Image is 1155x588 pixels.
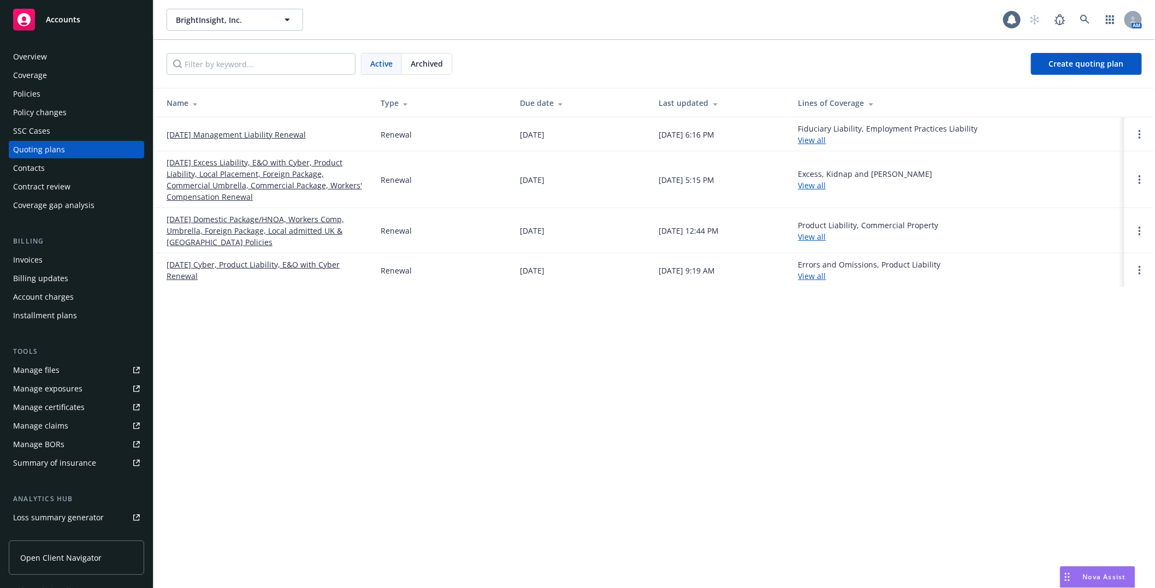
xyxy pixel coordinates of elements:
a: Create quoting plan [1031,53,1142,75]
a: [DATE] Cyber, Product Liability, E&O with Cyber Renewal [167,259,363,282]
a: [DATE] Excess Liability, E&O with Cyber, Product Liability, Local Placement, Foreign Package, Com... [167,157,363,203]
a: [DATE] Domestic Package/HNOA, Workers Comp, Umbrella, Foreign Package, Local admitted UK & [GEOGR... [167,213,363,248]
a: Summary of insurance [9,454,144,472]
a: View all [798,135,826,145]
div: Excess, Kidnap and [PERSON_NAME] [798,168,933,191]
div: Manage certificates [13,399,85,416]
a: Manage claims [9,417,144,435]
span: Active [370,58,393,69]
div: Billing [9,236,144,247]
a: Contract review [9,178,144,195]
span: Accounts [46,15,80,24]
a: Quoting plans [9,141,144,158]
a: SSC Cases [9,122,144,140]
div: Installment plans [13,307,77,324]
div: Due date [520,97,642,109]
a: Open options [1133,264,1146,277]
a: Overview [9,48,144,66]
a: [DATE] Management Liability Renewal [167,129,306,140]
div: [DATE] 12:44 PM [659,225,719,236]
div: Tools [9,346,144,357]
a: Open options [1133,224,1146,237]
a: Policies [9,85,144,103]
span: Create quoting plan [1049,58,1124,69]
a: Manage BORs [9,436,144,453]
div: Name [167,97,363,109]
div: Renewal [381,129,412,140]
a: Contacts [9,159,144,177]
div: [DATE] 9:19 AM [659,265,715,276]
div: Loss summary generator [13,509,104,526]
div: Policy changes [13,104,67,121]
div: Contacts [13,159,45,177]
a: View all [798,180,826,191]
button: Nova Assist [1060,566,1135,588]
div: Errors and Omissions, Product Liability [798,259,941,282]
div: Invoices [13,251,43,269]
a: Coverage [9,67,144,84]
div: [DATE] [520,129,544,140]
div: Drag to move [1061,567,1074,587]
span: Nova Assist [1083,572,1126,581]
span: Archived [411,58,443,69]
div: Manage BORs [13,436,64,453]
div: Renewal [381,265,412,276]
div: Manage exposures [13,380,82,397]
a: Policy changes [9,104,144,121]
a: Report a Bug [1049,9,1071,31]
div: Summary of insurance [13,454,96,472]
div: Product Liability, Commercial Property [798,219,939,242]
span: Open Client Navigator [20,552,102,563]
div: Analytics hub [9,494,144,504]
a: Start snowing [1024,9,1046,31]
a: Manage certificates [9,399,144,416]
div: Quoting plans [13,141,65,158]
div: [DATE] [520,225,544,236]
a: Loss summary generator [9,509,144,526]
a: View all [798,231,826,242]
button: BrightInsight, Inc. [167,9,303,31]
a: Accounts [9,4,144,35]
div: Type [381,97,502,109]
a: Switch app [1099,9,1121,31]
div: Renewal [381,174,412,186]
div: Billing updates [13,270,68,287]
a: Open options [1133,173,1146,186]
div: Coverage gap analysis [13,197,94,214]
div: Fiduciary Liability, Employment Practices Liability [798,123,978,146]
div: [DATE] 5:15 PM [659,174,715,186]
a: Billing updates [9,270,144,287]
a: Coverage gap analysis [9,197,144,214]
div: Overview [13,48,47,66]
div: Last updated [659,97,781,109]
div: Contract review [13,178,70,195]
div: [DATE] 6:16 PM [659,129,715,140]
a: View all [798,271,826,281]
a: Manage files [9,361,144,379]
div: Lines of Coverage [798,97,1116,109]
input: Filter by keyword... [167,53,356,75]
div: [DATE] [520,174,544,186]
div: Renewal [381,225,412,236]
a: Account charges [9,288,144,306]
div: Policies [13,85,40,103]
div: Account charges [13,288,74,306]
div: [DATE] [520,265,544,276]
a: Invoices [9,251,144,269]
a: Search [1074,9,1096,31]
div: Manage claims [13,417,68,435]
div: Coverage [13,67,47,84]
div: SSC Cases [13,122,50,140]
a: Installment plans [9,307,144,324]
a: Open options [1133,128,1146,141]
a: Manage exposures [9,380,144,397]
div: Manage files [13,361,60,379]
span: BrightInsight, Inc. [176,14,270,26]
